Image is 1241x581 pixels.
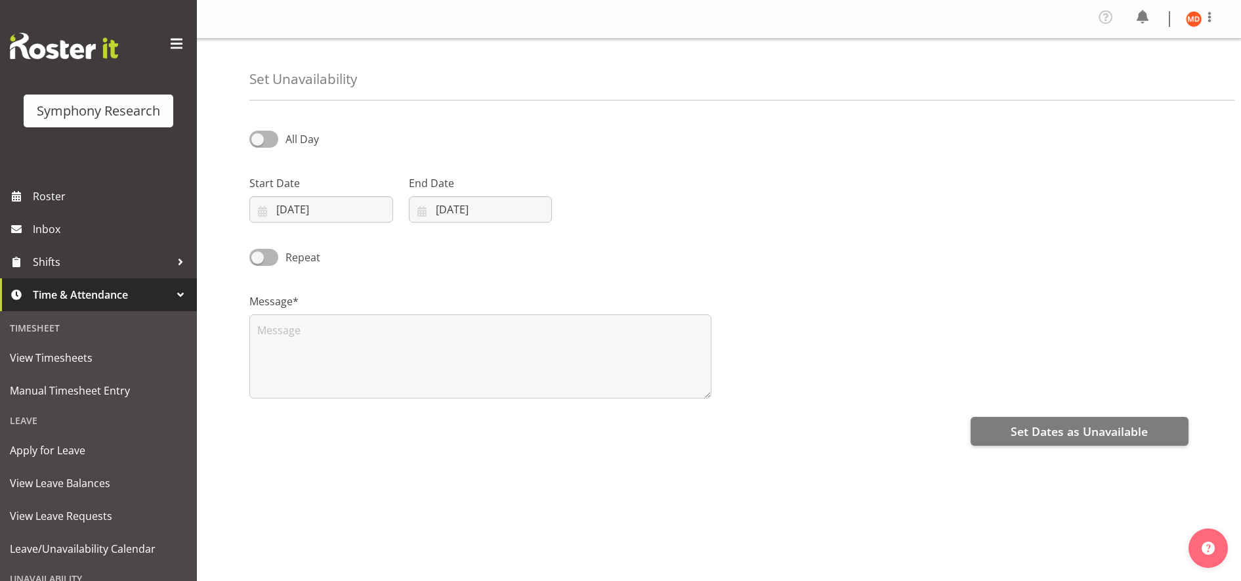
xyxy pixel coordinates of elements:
[3,407,194,434] div: Leave
[249,293,711,309] label: Message*
[1011,423,1148,440] span: Set Dates as Unavailable
[10,473,187,493] span: View Leave Balances
[3,500,194,532] a: View Leave Requests
[33,252,171,272] span: Shifts
[1202,542,1215,555] img: help-xxl-2.png
[3,374,194,407] a: Manual Timesheet Entry
[10,506,187,526] span: View Leave Requests
[3,467,194,500] a: View Leave Balances
[10,441,187,460] span: Apply for Leave
[10,348,187,368] span: View Timesheets
[409,196,553,223] input: Click to select...
[10,33,118,59] img: Rosterit website logo
[3,434,194,467] a: Apply for Leave
[3,532,194,565] a: Leave/Unavailability Calendar
[249,196,393,223] input: Click to select...
[971,417,1188,446] button: Set Dates as Unavailable
[33,219,190,239] span: Inbox
[249,175,393,191] label: Start Date
[37,101,160,121] div: Symphony Research
[409,175,553,191] label: End Date
[10,539,187,559] span: Leave/Unavailability Calendar
[3,341,194,374] a: View Timesheets
[249,72,357,87] h4: Set Unavailability
[10,381,187,400] span: Manual Timesheet Entry
[285,132,319,146] span: All Day
[278,249,320,265] span: Repeat
[33,186,190,206] span: Roster
[3,314,194,341] div: Timesheet
[1186,11,1202,27] img: maria-de-guzman11892.jpg
[33,285,171,305] span: Time & Attendance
